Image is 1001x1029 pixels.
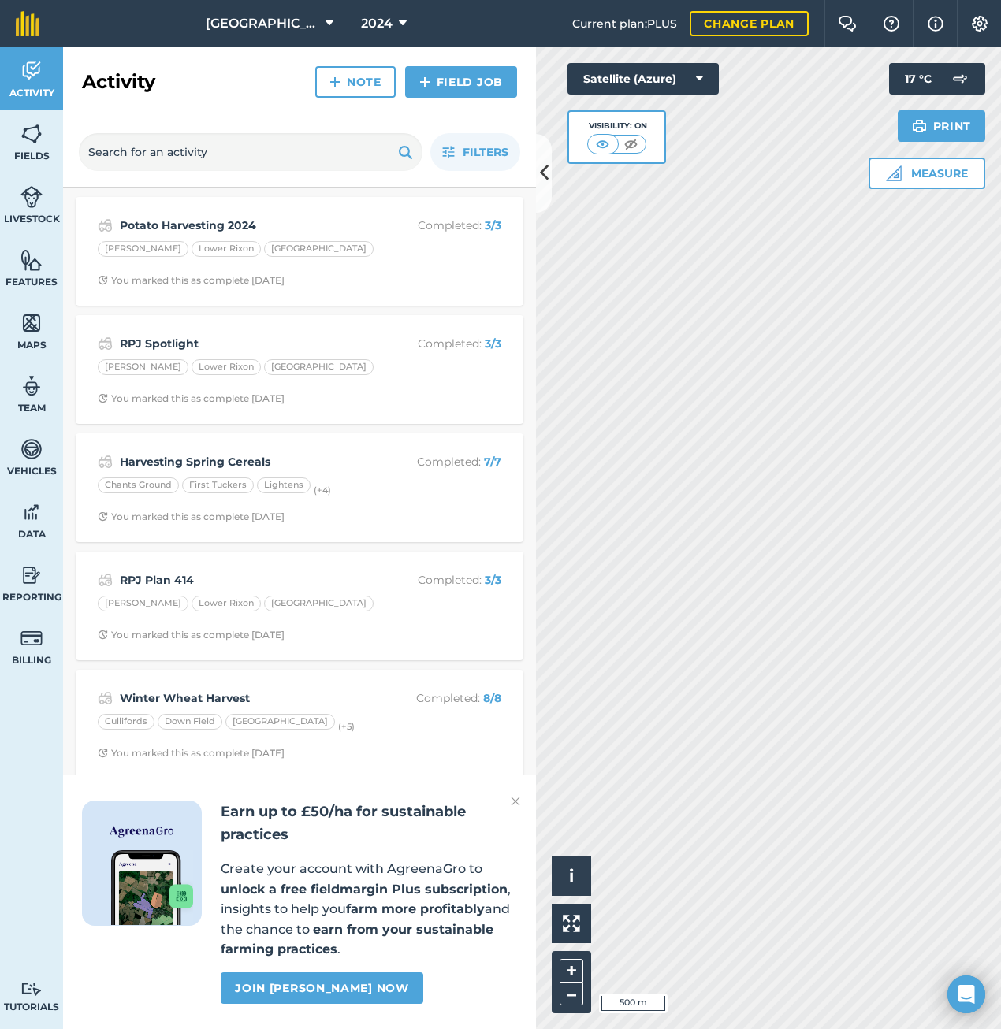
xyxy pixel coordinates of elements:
[98,216,113,235] img: svg+xml;base64,PD94bWwgdmVyc2lvbj0iMS4wIiBlbmNvZGluZz0idXRmLTgiPz4KPCEtLSBHZW5lcmF0b3I6IEFkb2JlIE...
[192,359,261,375] div: Lower Rixon
[593,136,612,152] img: svg+xml;base64,PHN2ZyB4bWxucz0iaHR0cDovL3d3dy53My5vcmcvMjAwMC9zdmciIHdpZHRoPSI1MCIgaGVpZ2h0PSI0MC...
[569,866,574,886] span: i
[484,455,501,469] strong: 7 / 7
[869,158,985,189] button: Measure
[20,185,43,209] img: svg+xml;base64,PD94bWwgdmVyc2lvbj0iMS4wIiBlbmNvZGluZz0idXRmLTgiPz4KPCEtLSBHZW5lcmF0b3I6IEFkb2JlIE...
[85,206,514,296] a: Potato Harvesting 2024Completed: 3/3[PERSON_NAME]Lower Rixon[GEOGRAPHIC_DATA]Clock with arrow poi...
[120,217,370,234] strong: Potato Harvesting 2024
[376,571,501,589] p: Completed :
[206,14,319,33] span: [GEOGRAPHIC_DATA]
[98,275,108,285] img: Clock with arrow pointing clockwise
[483,691,501,705] strong: 8 / 8
[221,972,422,1004] a: Join [PERSON_NAME] now
[912,117,927,136] img: svg+xml;base64,PHN2ZyB4bWxucz0iaHR0cDovL3d3dy53My5vcmcvMjAwMC9zdmciIHdpZHRoPSIxOSIgaGVpZ2h0PSIyNC...
[563,915,580,932] img: Four arrows, one pointing top left, one top right, one bottom right and the last bottom left
[98,630,108,640] img: Clock with arrow pointing clockwise
[221,922,493,957] strong: earn from your sustainable farming practices
[587,120,647,132] div: Visibility: On
[264,241,374,257] div: [GEOGRAPHIC_DATA]
[158,714,222,730] div: Down Field
[905,63,932,95] span: 17 ° C
[111,850,193,925] img: Screenshot of the Gro app
[886,165,902,181] img: Ruler icon
[120,453,370,470] strong: Harvesting Spring Cereals
[225,714,335,730] div: [GEOGRAPHIC_DATA]
[98,714,154,730] div: Cullifords
[221,882,508,897] strong: unlock a free fieldmargin Plus subscription
[314,485,331,496] small: (+ 4 )
[79,133,422,171] input: Search for an activity
[20,500,43,524] img: svg+xml;base64,PD94bWwgdmVyc2lvbj0iMS4wIiBlbmNvZGluZz0idXRmLTgiPz4KPCEtLSBHZW5lcmF0b3I6IEFkb2JlIE...
[485,218,501,232] strong: 3 / 3
[257,477,311,493] div: Lightens
[98,452,113,471] img: svg+xml;base64,PD94bWwgdmVyc2lvbj0iMS4wIiBlbmNvZGluZz0idXRmLTgiPz4KPCEtLSBHZW5lcmF0b3I6IEFkb2JlIE...
[98,748,108,758] img: Clock with arrow pointing clockwise
[98,334,113,353] img: svg+xml;base64,PD94bWwgdmVyc2lvbj0iMS4wIiBlbmNvZGluZz0idXRmLTgiPz4KPCEtLSBHZW5lcmF0b3I6IEFkb2JlIE...
[192,596,261,611] div: Lower Rixon
[85,325,514,414] a: RPJ SpotlightCompleted: 3/3[PERSON_NAME]Lower Rixon[GEOGRAPHIC_DATA]Clock with arrow pointing clo...
[98,747,285,760] div: You marked this as complete [DATE]
[405,66,517,98] a: Field Job
[572,15,677,32] span: Current plan : PLUS
[16,11,39,36] img: fieldmargin Logo
[970,16,989,32] img: A cog icon
[376,453,501,470] p: Completed :
[98,570,113,589] img: svg+xml;base64,PD94bWwgdmVyc2lvbj0iMS4wIiBlbmNvZGluZz0idXRmLTgiPz4KPCEtLSBHZW5lcmF0b3I6IEFkb2JlIE...
[690,11,809,36] a: Change plan
[485,573,501,587] strong: 3 / 3
[20,311,43,335] img: svg+xml;base64,PHN2ZyB4bWxucz0iaHR0cDovL3d3dy53My5vcmcvMjAwMC9zdmciIHdpZHRoPSI1NiIgaGVpZ2h0PSI2MC...
[567,63,719,95] button: Satellite (Azure)
[315,66,396,98] a: Note
[552,856,591,896] button: i
[20,122,43,146] img: svg+xml;base64,PHN2ZyB4bWxucz0iaHR0cDovL3d3dy53My5vcmcvMjAwMC9zdmciIHdpZHRoPSI1NiIgaGVpZ2h0PSI2MC...
[430,133,520,171] button: Filters
[329,72,340,91] img: svg+xml;base64,PHN2ZyB4bWxucz0iaHR0cDovL3d3dy53My5vcmcvMjAwMC9zdmciIHdpZHRoPSIxNCIgaGVpZ2h0PSIyNC...
[120,335,370,352] strong: RPJ Spotlight
[98,274,285,287] div: You marked this as complete [DATE]
[120,571,370,589] strong: RPJ Plan 414
[20,563,43,587] img: svg+xml;base64,PD94bWwgdmVyc2lvbj0iMS4wIiBlbmNvZGluZz0idXRmLTgiPz4KPCEtLSBHZW5lcmF0b3I6IEFkb2JlIE...
[264,359,374,375] div: [GEOGRAPHIC_DATA]
[511,792,520,811] img: svg+xml;base64,PHN2ZyB4bWxucz0iaHR0cDovL3d3dy53My5vcmcvMjAwMC9zdmciIHdpZHRoPSIyMiIgaGVpZ2h0PSIzMC...
[376,689,501,707] p: Completed :
[20,437,43,461] img: svg+xml;base64,PD94bWwgdmVyc2lvbj0iMS4wIiBlbmNvZGluZz0idXRmLTgiPz4KPCEtLSBHZW5lcmF0b3I6IEFkb2JlIE...
[20,248,43,272] img: svg+xml;base64,PHN2ZyB4bWxucz0iaHR0cDovL3d3dy53My5vcmcvMjAwMC9zdmciIHdpZHRoPSI1NiIgaGVpZ2h0PSI2MC...
[20,59,43,83] img: svg+xml;base64,PD94bWwgdmVyc2lvbj0iMS4wIiBlbmNvZGluZz0idXRmLTgiPz4KPCEtLSBHZW5lcmF0b3I6IEFkb2JlIE...
[85,679,514,769] a: Winter Wheat HarvestCompleted: 8/8CullifordsDown Field[GEOGRAPHIC_DATA](+5)Clock with arrow point...
[338,721,355,732] small: (+ 5 )
[20,982,43,997] img: svg+xml;base64,PD94bWwgdmVyc2lvbj0iMS4wIiBlbmNvZGluZz0idXRmLTgiPz4KPCEtLSBHZW5lcmF0b3I6IEFkb2JlIE...
[20,374,43,398] img: svg+xml;base64,PD94bWwgdmVyc2lvbj0iMS4wIiBlbmNvZGluZz0idXRmLTgiPz4KPCEtLSBHZW5lcmF0b3I6IEFkb2JlIE...
[560,959,583,983] button: +
[221,859,517,960] p: Create your account with AgreenaGro to , insights to help you and the chance to .
[98,393,108,403] img: Clock with arrow pointing clockwise
[944,63,976,95] img: svg+xml;base64,PD94bWwgdmVyc2lvbj0iMS4wIiBlbmNvZGluZz0idXRmLTgiPz4KPCEtLSBHZW5lcmF0b3I6IEFkb2JlIE...
[98,477,179,493] div: Chants Ground
[376,217,501,234] p: Completed :
[419,72,430,91] img: svg+xml;base64,PHN2ZyB4bWxucz0iaHR0cDovL3d3dy53My5vcmcvMjAwMC9zdmciIHdpZHRoPSIxNCIgaGVpZ2h0PSIyNC...
[182,477,254,493] div: First Tuckers
[192,241,261,257] div: Lower Rixon
[98,359,188,375] div: [PERSON_NAME]
[98,511,108,522] img: Clock with arrow pointing clockwise
[98,241,188,257] div: [PERSON_NAME]
[221,801,517,846] h2: Earn up to £50/ha for sustainable practices
[361,14,393,33] span: 2024
[264,596,374,611] div: [GEOGRAPHIC_DATA]
[889,63,985,95] button: 17 °C
[98,689,113,708] img: svg+xml;base64,PD94bWwgdmVyc2lvbj0iMS4wIiBlbmNvZGluZz0idXRmLTgiPz4KPCEtLSBHZW5lcmF0b3I6IEFkb2JlIE...
[898,110,986,142] button: Print
[560,983,583,1005] button: –
[621,136,641,152] img: svg+xml;base64,PHN2ZyB4bWxucz0iaHR0cDovL3d3dy53My5vcmcvMjAwMC9zdmciIHdpZHRoPSI1MCIgaGVpZ2h0PSI0MC...
[98,596,188,611] div: [PERSON_NAME]
[928,14,943,33] img: svg+xml;base64,PHN2ZyB4bWxucz0iaHR0cDovL3d3dy53My5vcmcvMjAwMC9zdmciIHdpZHRoPSIxNyIgaGVpZ2h0PSIxNy...
[838,16,857,32] img: Two speech bubbles overlapping with the left bubble in the forefront
[882,16,901,32] img: A question mark icon
[20,626,43,650] img: svg+xml;base64,PD94bWwgdmVyc2lvbj0iMS4wIiBlbmNvZGluZz0idXRmLTgiPz4KPCEtLSBHZW5lcmF0b3I6IEFkb2JlIE...
[485,336,501,351] strong: 3 / 3
[85,443,514,533] a: Harvesting Spring CerealsCompleted: 7/7Chants GroundFirst TuckersLightens(+4)Clock with arrow poi...
[947,975,985,1013] div: Open Intercom Messenger
[82,69,155,95] h2: Activity
[346,901,485,916] strong: farm more profitably
[98,629,285,641] div: You marked this as complete [DATE]
[85,561,514,651] a: RPJ Plan 414Completed: 3/3[PERSON_NAME]Lower Rixon[GEOGRAPHIC_DATA]Clock with arrow pointing cloc...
